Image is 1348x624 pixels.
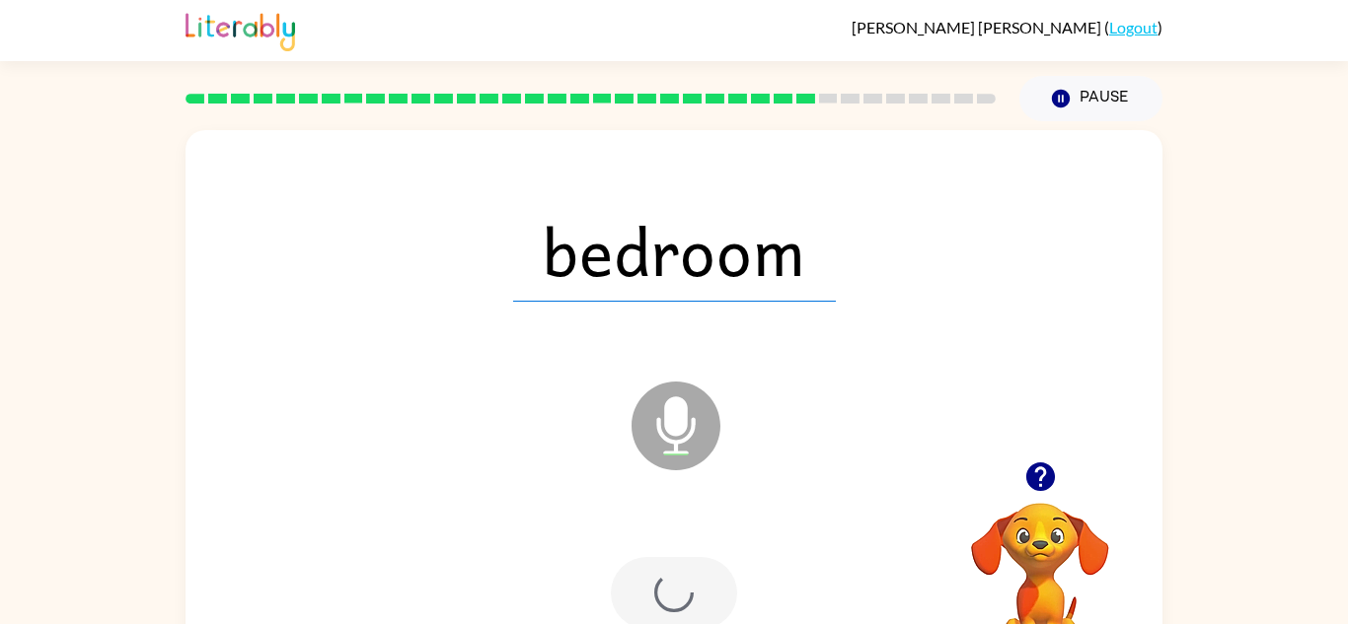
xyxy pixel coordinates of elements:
[852,18,1162,36] div: ( )
[1019,76,1162,121] button: Pause
[1109,18,1158,36] a: Logout
[186,8,295,51] img: Literably
[513,199,836,302] span: bedroom
[852,18,1104,36] span: [PERSON_NAME] [PERSON_NAME]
